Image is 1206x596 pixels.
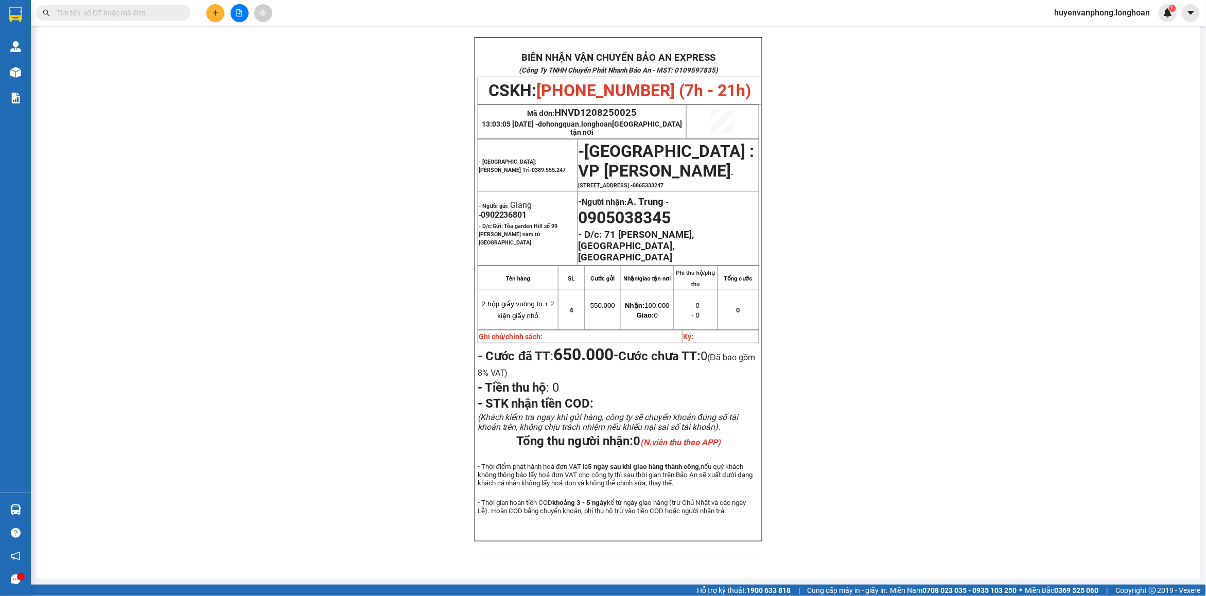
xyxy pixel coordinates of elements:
span: 0 [637,311,658,319]
span: - [553,345,618,364]
span: [GEOGRAPHIC_DATA] tận nơi [570,120,682,136]
span: : [478,349,619,363]
span: HNVD1208250025 [554,107,637,118]
span: huyenvanphong.longhoan [1046,6,1159,19]
strong: (Công Ty TNHH Chuyển Phát Nhanh Bảo An - MST: 0109597835) [519,66,718,74]
span: - 0 [692,302,700,309]
strong: Nhận/giao tận nơi [624,275,671,282]
img: logo-vxr [9,7,22,22]
span: A. Trung [627,196,664,207]
button: aim [254,4,272,22]
span: [STREET_ADDRESS] - [579,182,664,189]
strong: 71 [PERSON_NAME], [GEOGRAPHIC_DATA], [GEOGRAPHIC_DATA] [579,229,695,263]
span: - [579,142,585,161]
span: | [798,585,800,596]
span: Mã đơn: [528,109,637,117]
span: - 0 [692,311,700,319]
img: warehouse-icon [10,504,21,515]
span: aim [259,9,267,16]
span: Giang - [479,200,532,220]
span: 2 hộp giấy vuông to + 2 kiện giấy nhỏ [482,300,554,320]
span: copyright [1149,587,1156,594]
span: 0902236801 [481,210,527,220]
img: warehouse-icon [10,41,21,52]
span: 0 [550,380,560,395]
button: file-add [231,4,249,22]
span: Miền Nam [890,585,1017,596]
span: - STK nhận tiền COD: [478,396,594,411]
input: Tìm tên, số ĐT hoặc mã đơn [57,7,178,19]
em: (N.viên thu theo APP) [640,437,721,447]
span: Cung cấp máy in - giấy in: [808,585,888,596]
strong: Ký: [683,332,693,341]
span: [GEOGRAPHIC_DATA] : VP [PERSON_NAME] [579,142,755,181]
strong: 0708 023 035 - 0935 103 250 [923,586,1017,594]
span: file-add [236,9,243,16]
img: icon-new-feature [1163,8,1173,17]
span: Người nhận: [582,197,664,207]
span: [PHONE_NUMBER] (7h - 21h) [536,81,751,100]
span: 13:03:05 [DATE] - [482,120,682,136]
strong: Tên hàng [506,275,530,282]
button: caret-down [1182,4,1200,22]
strong: 5 ngày sau khi giao hàng thành công, [588,463,701,470]
strong: - Người gửi: [479,203,509,209]
span: caret-down [1186,8,1196,17]
span: 0389.555.247 [532,167,566,173]
strong: 650.000 [553,345,614,364]
span: 1 [1170,5,1174,12]
span: - Thời gian hoàn tiền COD kể từ ngày giao hàng (trừ Chủ Nhật và các ngày Lễ). Hoàn COD bằng chuyể... [478,499,746,515]
span: - [GEOGRAPHIC_DATA]: [PERSON_NAME] Trì- [479,159,566,173]
span: 0865333247 [633,182,664,189]
span: Hỗ trợ kỹ thuật: [697,585,791,596]
strong: Cước chưa TT: [618,349,701,363]
span: (Khách kiểm tra ngay khi gửi hàng, công ty sẽ chuyển khoản đúng số tài khoản trên, không chịu trá... [478,412,739,432]
span: 550.000 [590,302,615,309]
span: - [664,197,669,207]
sup: 1 [1169,5,1176,12]
span: : [478,380,560,395]
span: 0 [633,434,721,448]
span: Miền Bắc [1025,585,1099,596]
strong: Phí thu hộ/phụ thu [676,270,715,287]
span: question-circle [11,528,21,538]
span: Tổng thu người nhận: [516,434,721,448]
strong: - Tiền thu hộ [478,380,547,395]
span: - Thời điểm phát hành hoá đơn VAT là nếu quý khách không thông báo lấy hoá đơn VAT cho công ty th... [478,463,753,487]
span: plus [212,9,219,16]
strong: - [579,196,664,207]
span: message [11,574,21,584]
span: 0905038345 [579,208,671,227]
strong: - D/c: [479,223,558,246]
span: notification [11,551,21,561]
strong: - D/c: [579,229,602,240]
span: Gửi: Tòa garden Hill số 99 [PERSON_NAME] nam từ [GEOGRAPHIC_DATA] [479,223,558,246]
strong: Cước gửi [590,275,615,282]
span: 0 [737,306,740,314]
span: 100.000 [625,302,670,309]
strong: 1900 633 818 [746,586,791,594]
strong: BIÊN NHẬN VẬN CHUYỂN BẢO AN EXPRESS [521,52,715,63]
span: - [579,151,755,189]
span: CSKH: [488,81,751,100]
img: warehouse-icon [10,67,21,78]
span: ⚪️ [1020,588,1023,592]
strong: SL [568,275,575,282]
strong: Giao: [637,311,654,319]
strong: Ghi chú/chính sách: [479,332,543,341]
strong: Tổng cước [724,275,753,282]
span: search [43,9,50,16]
strong: - Cước đã TT [478,349,551,363]
span: | [1107,585,1108,596]
strong: Nhận: [625,302,644,309]
strong: khoảng 3 - 5 ngày [553,499,607,506]
span: 4 [570,306,573,314]
img: solution-icon [10,93,21,103]
strong: 0369 525 060 [1055,586,1099,594]
span: dohongquan.longhoan [538,120,682,136]
button: plus [206,4,224,22]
